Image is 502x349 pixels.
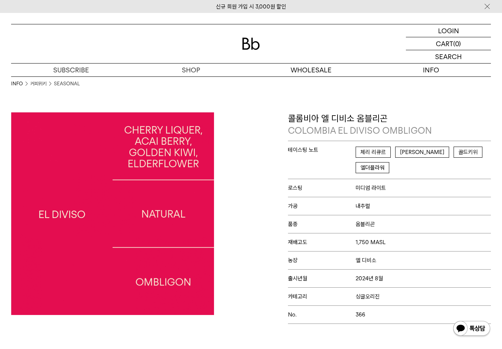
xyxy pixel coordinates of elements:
[356,162,389,173] span: 엘더플라워
[131,64,251,76] a: SHOP
[395,147,449,158] span: [PERSON_NAME]
[371,64,491,76] p: INFO
[288,203,356,209] span: 가공
[288,112,491,137] p: 콜롬비아 엘 디비소 옴블리곤
[356,275,383,282] span: 2024년 8월
[288,147,356,153] span: 테이스팅 노트
[356,185,386,191] span: 미디엄 라이트
[11,112,214,315] img: 콜롬비아 엘 디비소 옴블리곤COLOMBIA EL DIVISO OMBLIGON
[453,37,461,50] p: (0)
[288,293,356,300] span: 카테고리
[356,257,376,264] span: 엘 디비소
[356,203,370,209] span: 내추럴
[438,24,459,37] p: LOGIN
[435,50,462,63] p: SEARCH
[356,293,380,300] span: 싱글오리진
[406,37,491,50] a: CART (0)
[454,147,482,158] span: 골드키위
[11,80,30,88] li: INFO
[406,24,491,37] a: LOGIN
[288,221,356,227] span: 품종
[288,311,356,318] span: No.
[356,239,386,246] span: 1,750 MASL
[288,257,356,264] span: 농장
[11,64,131,76] a: SUBSCRIBE
[356,221,375,227] span: 옴블리곤
[216,3,286,10] a: 신규 회원 가입 시 3,000원 할인
[288,124,491,137] p: COLOMBIA EL DIVISO OMBLIGON
[30,80,47,88] a: 커피위키
[452,320,491,338] img: 카카오톡 채널 1:1 채팅 버튼
[356,147,391,158] span: 체리 리큐르
[356,311,365,318] span: 366
[436,37,453,50] p: CART
[288,185,356,191] span: 로스팅
[242,38,260,50] img: 로고
[251,64,371,76] p: WHOLESALE
[288,239,356,246] span: 재배고도
[54,80,80,88] a: SEASONAL
[288,275,356,282] span: 출시년월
